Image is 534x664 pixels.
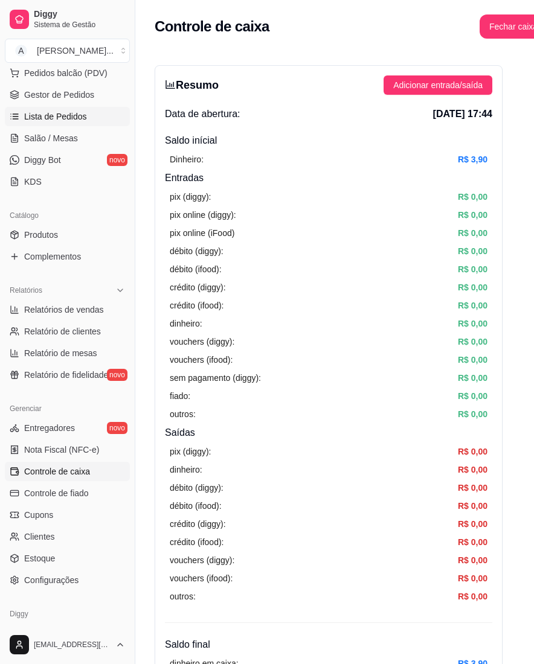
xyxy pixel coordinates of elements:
span: Relatório de mesas [24,347,97,359]
article: débito (ifood): [170,263,222,276]
article: R$ 0,00 [458,389,487,403]
article: R$ 0,00 [458,226,487,240]
span: [DATE] 17:44 [433,107,492,121]
a: KDS [5,172,130,191]
article: R$ 0,00 [458,554,487,567]
article: outros: [170,590,196,603]
article: vouchers (ifood): [170,353,233,366]
div: [PERSON_NAME] ... [37,45,114,57]
span: Relatório de clientes [24,325,101,337]
span: Adicionar entrada/saída [393,78,483,92]
h4: Entradas [165,171,492,185]
div: Diggy [5,604,130,624]
article: R$ 0,00 [458,371,487,385]
a: DiggySistema de Gestão [5,5,130,34]
span: Gestor de Pedidos [24,89,94,101]
span: Cupons [24,509,53,521]
article: R$ 0,00 [458,281,487,294]
button: [EMAIL_ADDRESS][DOMAIN_NAME] [5,630,130,659]
span: Relatórios [10,286,42,295]
span: Complementos [24,251,81,263]
h4: Saídas [165,426,492,440]
article: R$ 0,00 [458,353,487,366]
article: R$ 0,00 [458,317,487,330]
span: Relatórios de vendas [24,304,104,316]
span: [EMAIL_ADDRESS][DOMAIN_NAME] [34,640,111,650]
article: vouchers (ifood): [170,572,233,585]
a: Entregadoresnovo [5,418,130,438]
button: Pedidos balcão (PDV) [5,63,130,83]
span: Salão / Mesas [24,132,78,144]
a: Relatório de mesas [5,343,130,363]
article: crédito (ifood): [170,299,224,312]
article: fiado: [170,389,190,403]
article: débito (diggy): [170,244,224,258]
a: Cupons [5,505,130,525]
div: Gerenciar [5,399,130,418]
span: A [15,45,27,57]
article: crédito (diggy): [170,281,226,294]
span: Diggy [34,9,125,20]
span: Entregadores [24,422,75,434]
article: R$ 0,00 [458,190,487,203]
article: outros: [170,407,196,421]
span: Controle de fiado [24,487,89,499]
a: Nota Fiscal (NFC-e) [5,440,130,459]
span: Data de abertura: [165,107,240,121]
article: R$ 0,00 [458,299,487,312]
a: Controle de fiado [5,484,130,503]
article: dinheiro: [170,463,202,476]
article: crédito (diggy): [170,517,226,531]
a: Diggy Botnovo [5,150,130,170]
a: Complementos [5,247,130,266]
a: Configurações [5,570,130,590]
span: Pedidos balcão (PDV) [24,67,108,79]
a: Relatório de clientes [5,322,130,341]
h2: Controle de caixa [155,17,269,36]
a: Clientes [5,527,130,546]
span: Relatório de fidelidade [24,369,108,381]
article: pix (diggy): [170,190,211,203]
article: R$ 0,00 [458,208,487,222]
article: R$ 0,00 [458,535,487,549]
a: Planos [5,624,130,643]
article: R$ 0,00 [458,517,487,531]
button: Adicionar entrada/saída [384,75,492,95]
article: R$ 0,00 [458,590,487,603]
article: R$ 0,00 [458,244,487,258]
article: R$ 0,00 [458,572,487,585]
a: Salão / Mesas [5,129,130,148]
span: Produtos [24,229,58,241]
article: R$ 0,00 [458,463,487,476]
h3: Resumo [165,77,219,94]
button: Select a team [5,39,130,63]
article: R$ 0,00 [458,263,487,276]
div: Catálogo [5,206,130,225]
article: pix online (diggy): [170,208,236,222]
article: R$ 0,00 [458,335,487,348]
article: R$ 3,90 [458,153,487,166]
article: sem pagamento (diggy): [170,371,261,385]
a: Controle de caixa [5,462,130,481]
span: bar-chart [165,79,176,90]
span: Nota Fiscal (NFC-e) [24,444,99,456]
article: dinheiro: [170,317,202,330]
article: R$ 0,00 [458,445,487,458]
a: Lista de Pedidos [5,107,130,126]
a: Gestor de Pedidos [5,85,130,104]
h4: Saldo inícial [165,133,492,148]
span: Configurações [24,574,79,586]
span: Estoque [24,552,55,564]
span: Clientes [24,531,55,543]
h4: Saldo final [165,637,492,652]
a: Produtos [5,225,130,244]
span: Sistema de Gestão [34,20,125,30]
article: vouchers (diggy): [170,335,234,348]
article: débito (diggy): [170,481,224,494]
article: pix online (iFood) [170,226,234,240]
article: crédito (ifood): [170,535,224,549]
article: R$ 0,00 [458,481,487,494]
article: Dinheiro: [170,153,204,166]
article: R$ 0,00 [458,407,487,421]
span: Lista de Pedidos [24,110,87,123]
